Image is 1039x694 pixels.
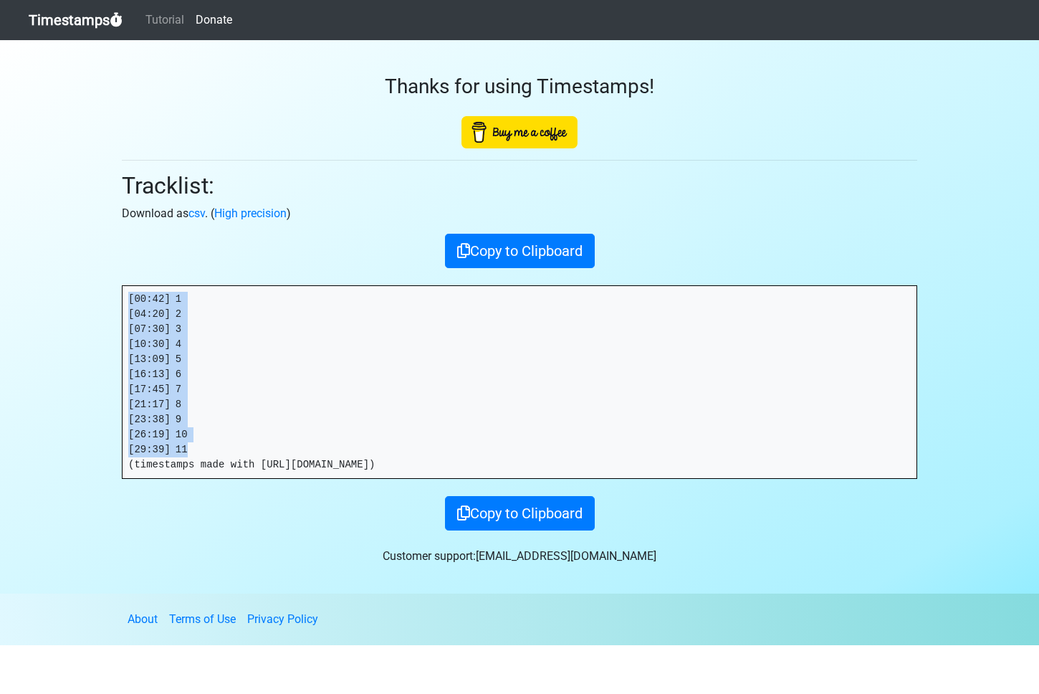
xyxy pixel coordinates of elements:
[445,234,595,268] button: Copy to Clipboard
[122,205,917,222] p: Download as . ( )
[214,206,287,220] a: High precision
[190,6,238,34] a: Donate
[29,6,123,34] a: Timestamps
[445,496,595,531] button: Copy to Clipboard
[122,75,917,99] h3: Thanks for using Timestamps!
[140,6,190,34] a: Tutorial
[461,116,578,148] img: Buy Me A Coffee
[169,612,236,626] a: Terms of Use
[123,286,916,478] pre: [00:42] 1 [04:20] 2 [07:30] 3 [10:30] 4 [13:09] 5 [16:13] 6 [17:45] 7 [21:17] 8 [23:38] 9 [26:19]...
[188,206,205,220] a: csv
[247,612,318,626] a: Privacy Policy
[128,612,158,626] a: About
[122,172,917,199] h2: Tracklist:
